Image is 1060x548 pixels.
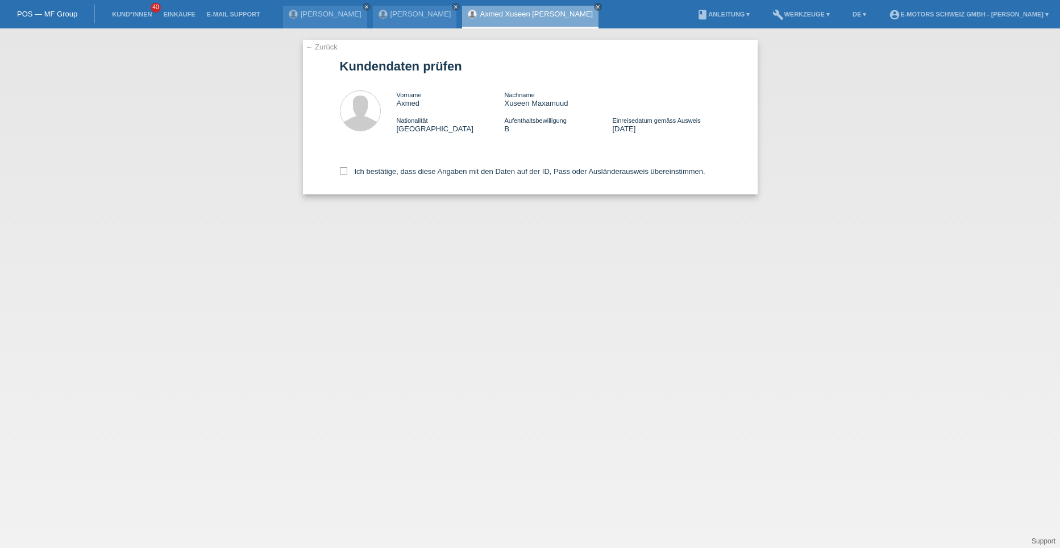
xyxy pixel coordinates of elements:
a: account_circleE-Motors Schweiz GmbH - [PERSON_NAME] ▾ [883,11,1054,18]
div: Axmed [397,90,505,107]
a: DE ▾ [847,11,872,18]
a: Kund*innen [106,11,157,18]
i: build [772,9,784,20]
div: Xuseen Maxamuud [504,90,612,107]
div: [GEOGRAPHIC_DATA] [397,116,505,133]
i: book [697,9,708,20]
a: E-Mail Support [201,11,266,18]
i: close [453,4,459,10]
h1: Kundendaten prüfen [340,59,721,73]
span: Nationalität [397,117,428,124]
a: Support [1032,537,1055,545]
a: [PERSON_NAME] [301,10,361,18]
div: [DATE] [612,116,720,133]
i: close [364,4,369,10]
a: close [594,3,602,11]
a: close [452,3,460,11]
a: POS — MF Group [17,10,77,18]
label: Ich bestätige, dass diese Angaben mit den Daten auf der ID, Pass oder Ausländerausweis übereinsti... [340,167,705,176]
a: Axmed Xuseen [PERSON_NAME] [480,10,593,18]
span: Vorname [397,92,422,98]
span: Aufenthaltsbewilligung [504,117,566,124]
div: B [504,116,612,133]
i: account_circle [889,9,900,20]
a: close [363,3,371,11]
a: [PERSON_NAME] [390,10,451,18]
span: Nachname [504,92,534,98]
a: buildWerkzeuge ▾ [767,11,835,18]
span: Einreisedatum gemäss Ausweis [612,117,700,124]
span: 40 [151,3,161,13]
a: bookAnleitung ▾ [691,11,755,18]
a: ← Zurück [306,43,338,51]
i: close [595,4,601,10]
a: Einkäufe [157,11,201,18]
